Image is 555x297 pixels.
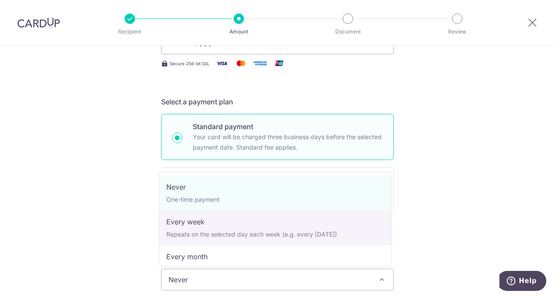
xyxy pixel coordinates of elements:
p: Every week [166,217,384,227]
img: American Express [251,58,269,69]
p: Never [166,182,384,192]
small: One-time payment [166,196,220,203]
p: Review [425,27,489,36]
p: Recipient [98,27,162,36]
span: Never [162,269,393,290]
p: Standard payment [193,121,383,132]
img: Visa [213,58,231,69]
h5: Select a payment plan [161,97,394,107]
iframe: Opens a widget where you can find more information [499,271,546,293]
small: Repeats on the selected day each week (e.g. every [DATE]) [166,230,337,238]
img: Union Pay [271,58,288,69]
img: CardUp [17,17,60,28]
p: Every month [166,251,384,262]
img: Mastercard [232,58,250,69]
span: Never [161,269,394,290]
span: Secure 256-bit SSL [170,60,210,67]
p: Document [316,27,380,36]
p: Amount [207,27,271,36]
p: Your card will be charged three business days before the selected payment date. Standard fee appl... [193,132,383,153]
